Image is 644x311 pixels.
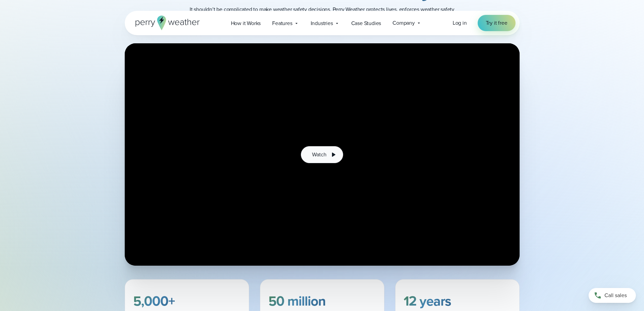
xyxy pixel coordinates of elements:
[312,151,326,159] span: Watch
[301,146,343,163] button: Watch
[478,15,516,31] a: Try it free
[187,5,457,22] p: It shouldn’t be complicated to make weather safety decisions. Perry Weather protects lives, enfor...
[231,19,261,27] span: How it Works
[486,19,507,27] span: Try it free
[272,19,292,27] span: Features
[225,16,267,30] a: How it Works
[351,19,381,27] span: Case Studies
[604,291,627,299] span: Call sales
[589,288,636,303] a: Call sales
[311,19,333,27] span: Industries
[268,291,326,311] strong: 50 million
[133,291,175,311] strong: 5,000+
[345,16,387,30] a: Case Studies
[404,291,451,311] strong: 12 years
[453,19,467,27] a: Log in
[392,19,415,27] span: Company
